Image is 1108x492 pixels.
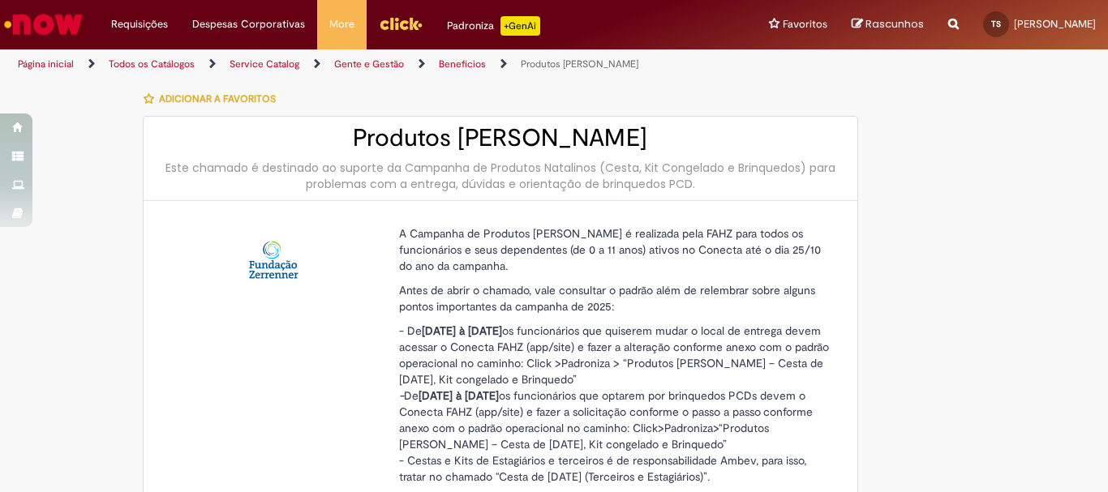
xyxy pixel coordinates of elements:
[230,58,299,71] a: Service Catalog
[500,16,540,36] p: +GenAi
[192,16,305,32] span: Despesas Corporativas
[160,160,841,192] div: Este chamado é destinado ao suporte da Campanha de Produtos Natalinos (Cesta, Kit Congelado e Bri...
[109,58,195,71] a: Todos os Catálogos
[399,283,815,314] span: Antes de abrir o chamado, vale consultar o padrão além de relembrar sobre alguns pontos important...
[2,8,85,41] img: ServiceNow
[111,16,168,32] span: Requisições
[247,233,299,285] img: Produtos Natalinos - FAHZ
[399,453,806,484] span: - Cestas e Kits de Estagiários e terceiros é de responsabilidade Ambev, para isso, tratar no cham...
[399,388,813,451] span: De os funcionários que optarem por brinquedos PCDs devem o Conecta FAHZ (app/site) e fazer a soli...
[18,58,74,71] a: Página inicial
[852,17,924,32] a: Rascunhos
[159,92,276,105] span: Adicionar a Favoritos
[447,16,540,36] div: Padroniza
[143,82,285,116] button: Adicionar a Favoritos
[439,58,486,71] a: Benefícios
[991,19,1001,29] span: TS
[329,16,354,32] span: More
[334,58,404,71] a: Gente e Gestão
[865,16,924,32] span: Rascunhos
[1014,17,1096,31] span: [PERSON_NAME]
[422,323,502,338] strong: [DATE] à [DATE]
[521,58,638,71] a: Produtos [PERSON_NAME]
[399,226,821,273] span: A Campanha de Produtos [PERSON_NAME] é realizada pela FAHZ para todos os funcionários e seus depe...
[399,388,404,403] em: -
[12,49,727,79] ul: Trilhas de página
[399,323,829,387] span: - De os funcionários que quiserem mudar o local de entrega devem acessar o Conecta FAHZ (app/site...
[160,125,841,152] h2: Produtos [PERSON_NAME]
[783,16,827,32] span: Favoritos
[419,388,499,403] strong: [DATE] à [DATE]
[379,11,423,36] img: click_logo_yellow_360x200.png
